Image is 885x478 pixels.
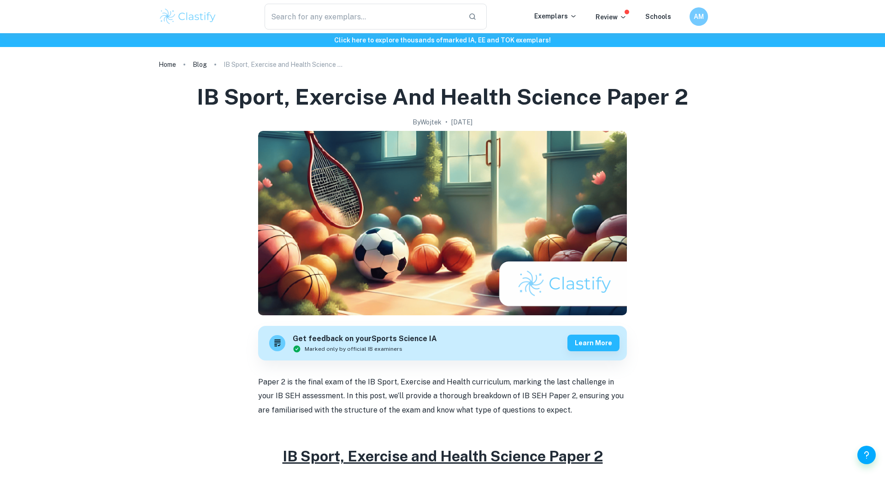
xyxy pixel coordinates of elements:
a: Schools [645,13,671,20]
p: Review [596,12,627,22]
h2: [DATE] [451,117,472,127]
button: Help and Feedback [857,446,876,464]
p: Exemplars [534,11,577,21]
span: Marked only by official IB examiners [305,345,402,353]
h2: By Wojtek [413,117,442,127]
p: IB Sport, Exercise and Health Science Paper 2 [224,59,343,70]
h1: IB Sport, Exercise and Health Science Paper 2 [197,82,688,112]
a: Blog [193,58,207,71]
img: Clastify logo [159,7,217,26]
input: Search for any exemplars... [265,4,461,30]
h6: Get feedback on your Sports Science IA [293,333,437,345]
a: Home [159,58,176,71]
button: AM [690,7,708,26]
img: IB Sport, Exercise and Health Science Paper 2 cover image [258,131,627,315]
button: Learn more [567,335,619,351]
p: Paper 2 is the final exam of the IB Sport, Exercise and Health curriculum, marking the last chall... [258,375,627,417]
h6: AM [694,12,704,22]
a: Get feedback on yourSports Science IAMarked only by official IB examinersLearn more [258,326,627,360]
u: IB Sport, Exercise and Health Science Paper 2 [283,448,603,465]
h6: Click here to explore thousands of marked IA, EE and TOK exemplars ! [2,35,883,45]
p: • [445,117,448,127]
